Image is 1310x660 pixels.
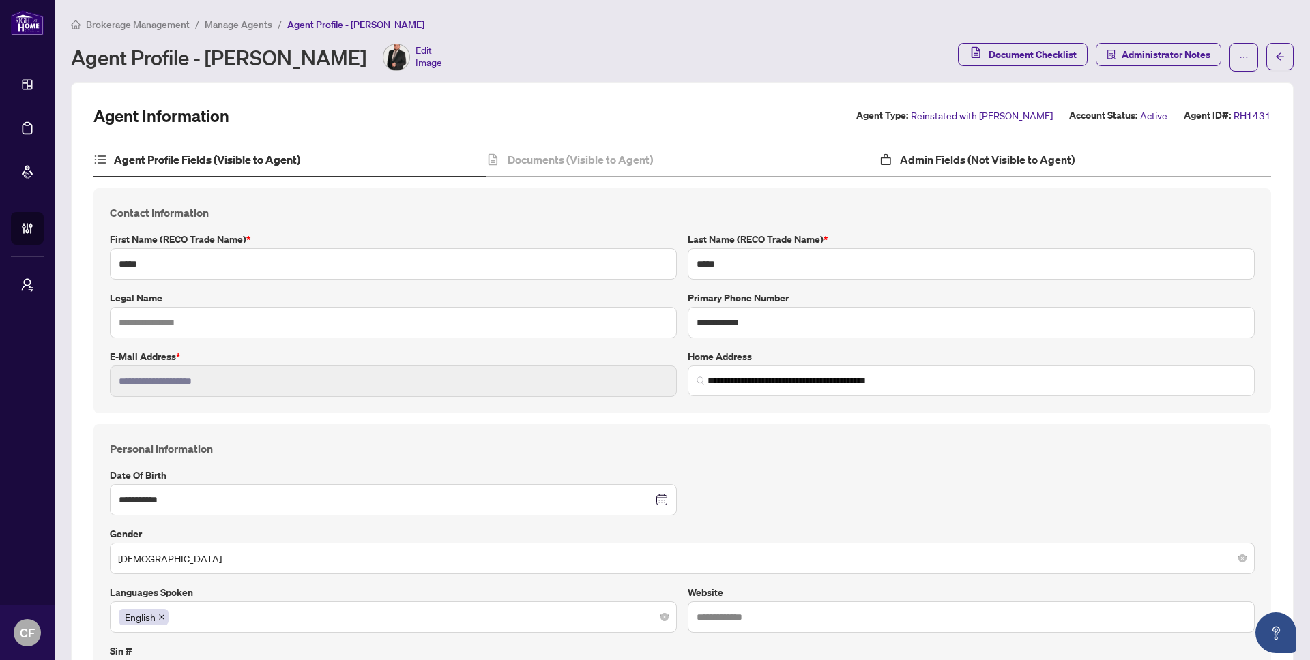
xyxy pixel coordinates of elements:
span: solution [1107,50,1116,59]
span: Edit Image [416,44,442,71]
span: close-circle [660,613,669,621]
span: Administrator Notes [1122,44,1210,65]
span: Reinstated with [PERSON_NAME] [911,108,1053,123]
label: Website [688,585,1255,600]
h2: Agent Information [93,105,229,127]
h4: Admin Fields (Not Visible to Agent) [900,151,1075,168]
span: close-circle [1238,554,1247,562]
label: Home Address [688,349,1255,364]
img: logo [11,10,44,35]
span: Document Checklist [989,44,1077,65]
li: / [278,16,282,32]
img: Profile Icon [383,44,409,70]
div: Agent Profile - [PERSON_NAME] [71,44,442,71]
span: CF [20,623,35,642]
label: Gender [110,526,1255,541]
span: Active [1140,108,1167,123]
span: RH1431 [1234,108,1271,123]
label: Date of Birth [110,468,677,483]
label: Legal Name [110,290,677,305]
label: Primary Phone Number [688,290,1255,305]
label: Account Status: [1069,108,1137,123]
span: home [71,20,81,29]
h4: Contact Information [110,205,1255,221]
span: Male [118,545,1247,571]
label: First Name (RECO Trade Name) [110,232,677,247]
label: Sin # [110,644,677,659]
span: ellipsis [1239,52,1249,62]
button: Open asap [1255,612,1296,653]
span: arrow-left [1275,52,1285,61]
h4: Documents (Visible to Agent) [508,151,653,168]
span: Brokerage Management [86,18,190,31]
span: close [158,614,165,620]
span: English [125,610,156,625]
label: Last Name (RECO Trade Name) [688,232,1255,247]
span: Agent Profile - [PERSON_NAME] [287,18,424,31]
label: Agent Type: [856,108,908,123]
label: E-mail Address [110,349,677,364]
span: English [119,609,169,625]
button: Administrator Notes [1096,43,1221,66]
label: Agent ID#: [1184,108,1231,123]
li: / [195,16,199,32]
img: search_icon [697,376,705,385]
span: user-switch [20,278,34,292]
button: Document Checklist [958,43,1088,66]
h4: Agent Profile Fields (Visible to Agent) [114,151,300,168]
span: Manage Agents [205,18,272,31]
h4: Personal Information [110,440,1255,457]
label: Languages spoken [110,585,677,600]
